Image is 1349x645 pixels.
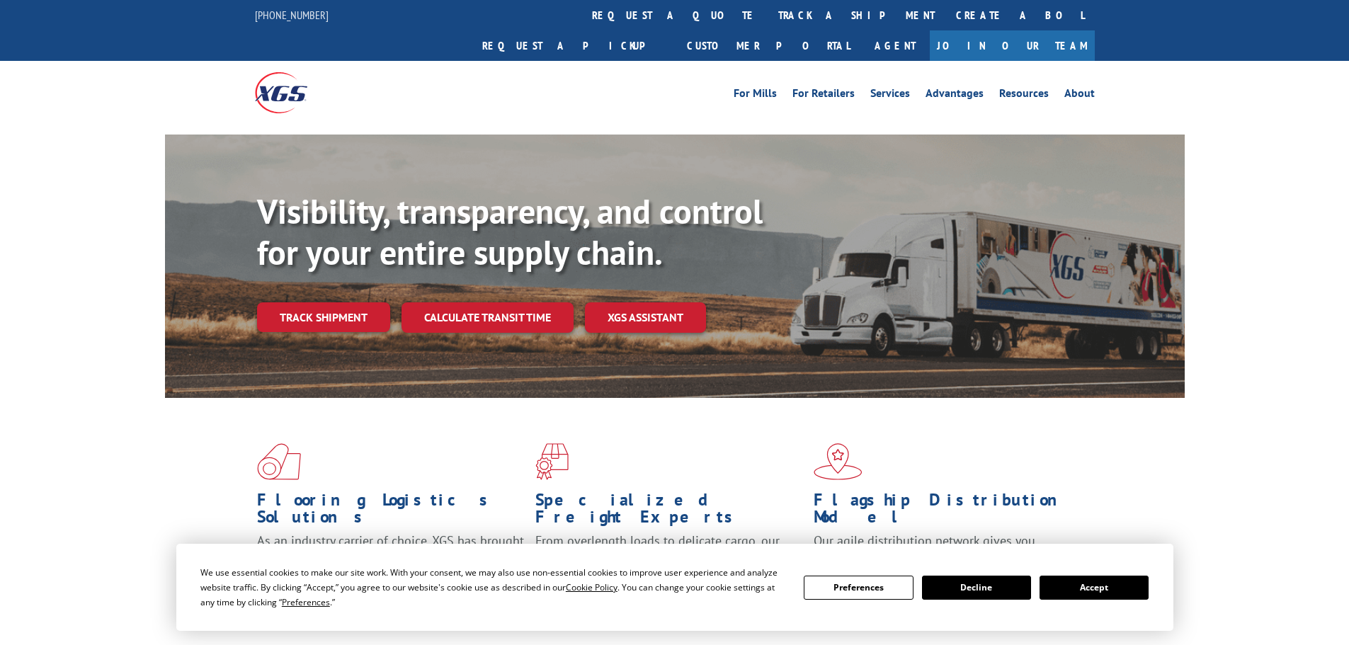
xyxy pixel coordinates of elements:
[999,88,1049,103] a: Resources
[566,581,617,593] span: Cookie Policy
[472,30,676,61] a: Request a pickup
[922,576,1031,600] button: Decline
[282,596,330,608] span: Preferences
[200,565,787,610] div: We use essential cookies to make our site work. With your consent, we may also use non-essential ...
[1064,88,1095,103] a: About
[804,576,913,600] button: Preferences
[402,302,574,333] a: Calculate transit time
[257,491,525,532] h1: Flooring Logistics Solutions
[930,30,1095,61] a: Join Our Team
[535,443,569,480] img: xgs-icon-focused-on-flooring-red
[860,30,930,61] a: Agent
[1040,576,1149,600] button: Accept
[926,88,984,103] a: Advantages
[814,491,1081,532] h1: Flagship Distribution Model
[585,302,706,333] a: XGS ASSISTANT
[792,88,855,103] a: For Retailers
[676,30,860,61] a: Customer Portal
[257,443,301,480] img: xgs-icon-total-supply-chain-intelligence-red
[870,88,910,103] a: Services
[535,532,803,595] p: From overlength loads to delicate cargo, our experienced staff knows the best way to move your fr...
[255,8,329,22] a: [PHONE_NUMBER]
[814,532,1074,566] span: Our agile distribution network gives you nationwide inventory management on demand.
[814,443,863,480] img: xgs-icon-flagship-distribution-model-red
[257,189,763,274] b: Visibility, transparency, and control for your entire supply chain.
[257,302,390,332] a: Track shipment
[257,532,524,583] span: As an industry carrier of choice, XGS has brought innovation and dedication to flooring logistics...
[176,544,1173,631] div: Cookie Consent Prompt
[734,88,777,103] a: For Mills
[535,491,803,532] h1: Specialized Freight Experts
